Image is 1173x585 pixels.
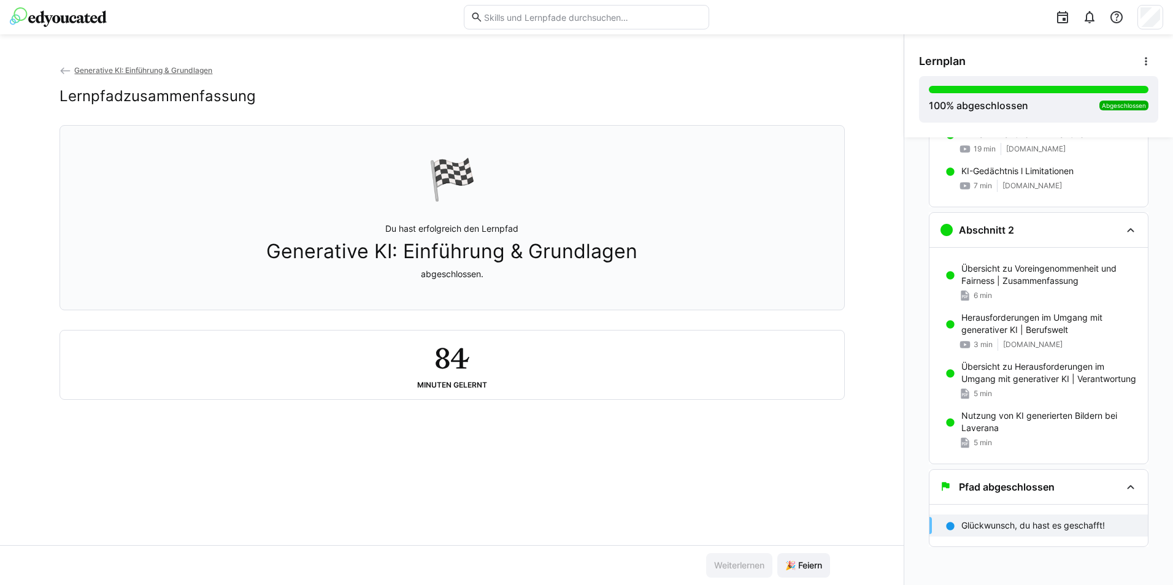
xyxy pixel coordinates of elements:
[974,389,992,399] span: 5 min
[919,55,966,68] span: Lernplan
[777,553,830,578] button: 🎉 Feiern
[974,181,992,191] span: 7 min
[1003,340,1063,350] span: [DOMAIN_NAME]
[961,165,1074,177] p: KI-Gedächtnis l Limitationen
[417,381,487,389] div: Minuten gelernt
[1002,181,1062,191] span: [DOMAIN_NAME]
[266,240,637,263] span: Generative KI: Einführung & Grundlagen
[783,559,824,572] span: 🎉 Feiern
[974,291,992,300] span: 6 min
[1102,102,1146,109] span: Abgeschlossen
[929,98,1028,113] div: % abgeschlossen
[266,223,637,280] p: Du hast erfolgreich den Lernpfad abgeschlossen.
[961,312,1138,336] p: Herausforderungen im Umgang mit generativer KI | Berufswelt
[1006,144,1066,154] span: [DOMAIN_NAME]
[974,144,996,154] span: 19 min
[60,87,256,105] h2: Lernpfadzusammenfassung
[961,410,1138,434] p: Nutzung von KI generierten Bildern bei Laverana
[974,340,993,350] span: 3 min
[74,66,212,75] span: Generative KI: Einführung & Grundlagen
[483,12,702,23] input: Skills und Lernpfade durchsuchen…
[434,340,469,376] h2: 84
[428,155,477,203] div: 🏁
[929,99,946,112] span: 100
[706,553,772,578] button: Weiterlernen
[961,361,1138,385] p: Übersicht zu Herausforderungen im Umgang mit generativer KI | Verantwortung
[712,559,766,572] span: Weiterlernen
[961,262,1138,287] p: Übersicht zu Voreingenommenheit und Fairness | Zusammenfassung
[60,66,213,75] a: Generative KI: Einführung & Grundlagen
[974,438,992,448] span: 5 min
[959,224,1014,236] h3: Abschnitt 2
[961,519,1105,532] p: Glückwunsch, du hast es geschafft!
[959,481,1055,493] h3: Pfad abgeschlossen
